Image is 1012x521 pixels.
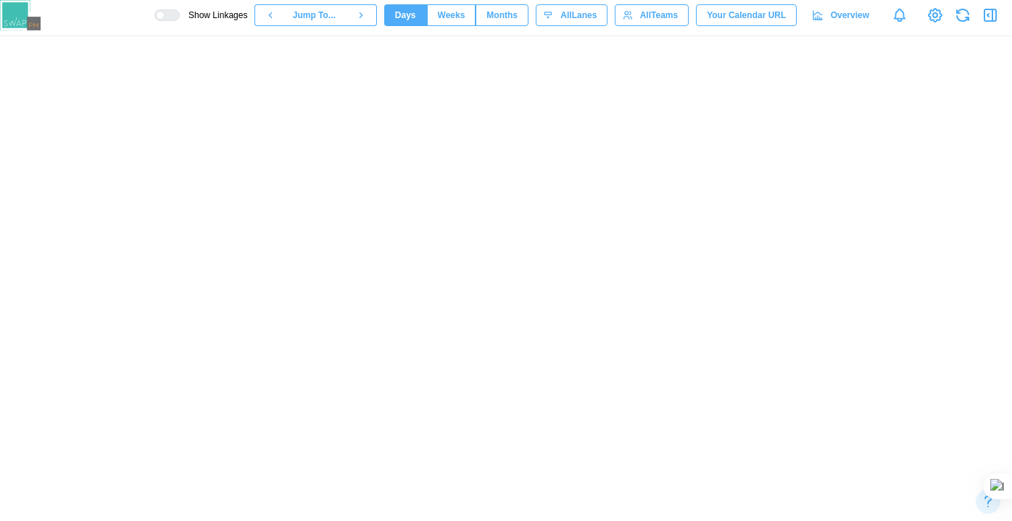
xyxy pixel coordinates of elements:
[615,4,689,26] button: AllTeams
[831,5,869,25] span: Overview
[560,5,597,25] span: All Lanes
[476,4,528,26] button: Months
[640,5,678,25] span: All Teams
[925,5,945,25] a: View Project
[293,5,336,25] span: Jump To...
[536,4,607,26] button: AllLanes
[696,4,797,26] button: Your Calendar URL
[486,5,518,25] span: Months
[286,4,345,26] button: Jump To...
[438,5,465,25] span: Weeks
[980,5,1000,25] button: Open Drawer
[707,5,786,25] span: Your Calendar URL
[180,9,247,21] span: Show Linkages
[804,4,880,26] a: Overview
[887,3,912,28] a: Notifications
[395,5,416,25] span: Days
[427,4,476,26] button: Weeks
[953,5,973,25] button: Refresh Grid
[384,4,427,26] button: Days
